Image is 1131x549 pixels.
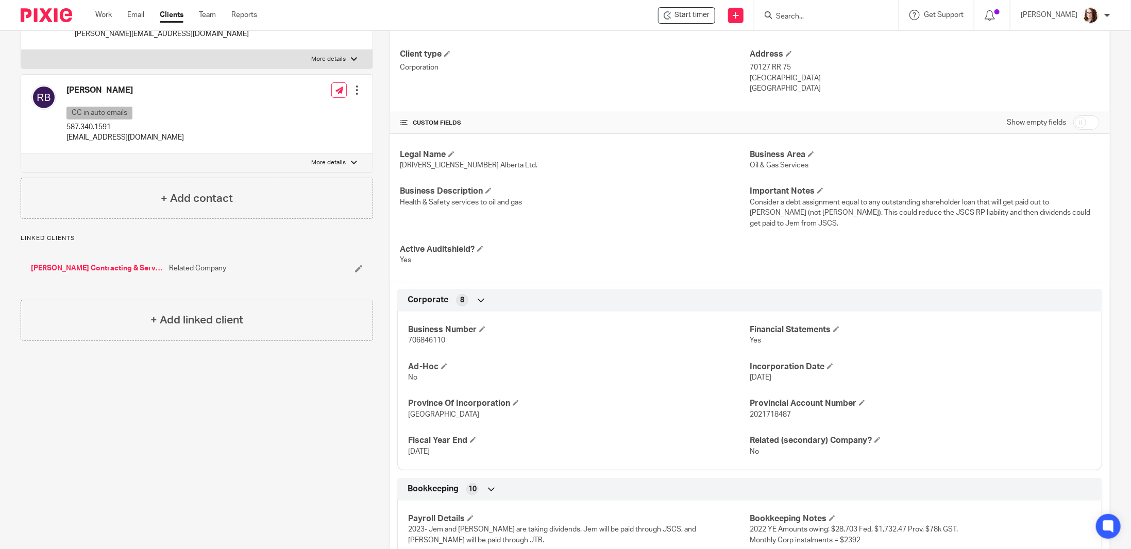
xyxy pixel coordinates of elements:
span: Start timer [674,10,710,21]
img: Pixie [21,8,72,22]
span: [GEOGRAPHIC_DATA] [408,411,479,418]
img: Kelsey%20Website-compressed%20Resized.jpg [1083,7,1099,24]
p: [PERSON_NAME] [1021,10,1077,20]
span: No [750,448,759,455]
h4: Client type [400,49,750,60]
span: 2021718487 [750,411,791,418]
a: Work [95,10,112,20]
h4: [PERSON_NAME] [66,85,184,96]
span: Oil & Gas Services [750,162,808,169]
span: No [408,374,417,381]
span: Get Support [924,11,964,19]
a: Email [127,10,144,20]
span: [DRIVERS_LICENSE_NUMBER] Alberta Ltd. [400,162,537,169]
span: Bookkeeping [408,484,459,494]
span: 2022 YE Amounts owing: $28,703 Fed, $1,732.47 Prov, $78k GST. Monthly Corp instalments = $2392 [750,526,958,543]
span: Yes [750,337,761,344]
h4: Legal Name [400,149,750,160]
input: Search [775,12,868,22]
a: Reports [231,10,257,20]
p: [GEOGRAPHIC_DATA] [750,73,1100,83]
h4: Business Description [400,186,750,197]
span: [DATE] [408,448,430,455]
span: Related Company [169,263,226,273]
a: [PERSON_NAME] Contracting & Services (JSCS) [31,263,164,273]
span: [DATE] [750,374,771,381]
h4: Province Of Incorporation [408,398,750,409]
span: Corporate [408,295,448,305]
h4: Address [750,49,1100,60]
p: 587.340.1591 [66,122,184,132]
p: Linked clients [21,234,373,243]
span: Health & Safety services to oil and gas [400,199,522,206]
img: svg%3E [31,85,56,110]
p: [PERSON_NAME][EMAIL_ADDRESS][DOMAIN_NAME] [75,29,249,39]
h4: Business Area [750,149,1100,160]
h4: + Add linked client [150,312,243,328]
h4: Related (secondary) Company? [750,435,1091,446]
p: More details [311,55,346,63]
h4: Important Notes [750,186,1100,197]
h4: Bookkeeping Notes [750,513,1091,524]
h4: Business Number [408,324,750,335]
a: Clients [160,10,183,20]
h4: Financial Statements [750,324,1091,335]
div: 2171848 Alberta Ltd. (JTRescue - Shaw) [658,7,715,24]
span: 2023- Jem and [PERSON_NAME] are taking dividends. Jem will be paid through JSCS, and [PERSON_NAME... [408,526,696,543]
p: 70127 RR 75 [750,62,1100,73]
span: Consider a debt assignment equal to any outstanding shareholder loan that will get paid out to [P... [750,199,1090,227]
h4: Payroll Details [408,513,750,524]
label: Show empty fields [1007,117,1066,128]
span: Yes [400,256,411,264]
a: Team [199,10,216,20]
p: More details [311,159,346,167]
h4: Active Auditshield? [400,244,750,255]
h4: Incorporation Date [750,362,1091,372]
h4: Ad-Hoc [408,362,750,372]
h4: Provincial Account Number [750,398,1091,409]
span: 8 [460,295,464,305]
h4: CUSTOM FIELDS [400,119,750,127]
span: 706846110 [408,337,445,344]
h4: + Add contact [161,191,233,207]
h4: Fiscal Year End [408,435,750,446]
p: [GEOGRAPHIC_DATA] [750,83,1100,94]
span: 10 [468,484,477,494]
p: Corporation [400,62,750,73]
p: [EMAIL_ADDRESS][DOMAIN_NAME] [66,132,184,143]
p: CC in auto emails [66,107,132,119]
